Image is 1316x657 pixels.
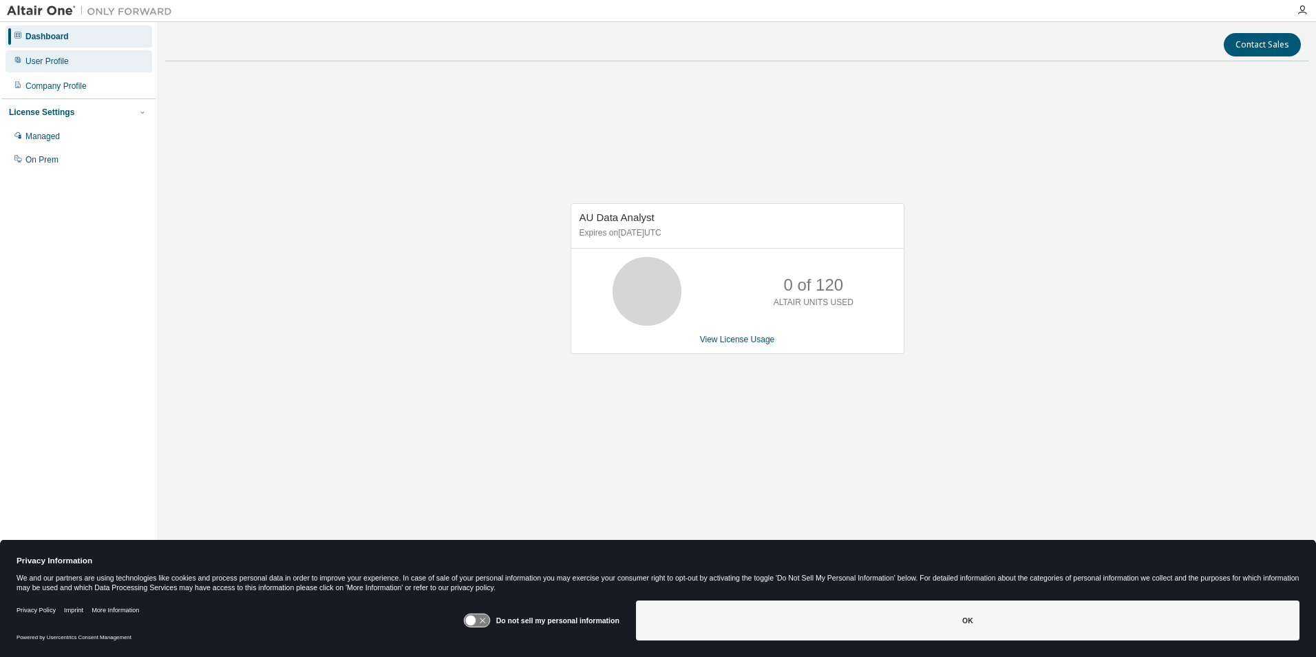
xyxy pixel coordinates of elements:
[783,273,843,297] p: 0 of 120
[774,297,853,309] p: ALTAIR UNITS USED
[1224,33,1301,56] button: Contact Sales
[25,56,69,67] div: User Profile
[700,335,775,344] a: View License Usage
[7,4,179,18] img: Altair One
[580,227,892,239] p: Expires on [DATE] UTC
[9,107,74,118] div: License Settings
[25,31,69,42] div: Dashboard
[25,81,87,92] div: Company Profile
[580,211,655,223] span: AU Data Analyst
[25,131,60,142] div: Managed
[25,154,59,165] div: On Prem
